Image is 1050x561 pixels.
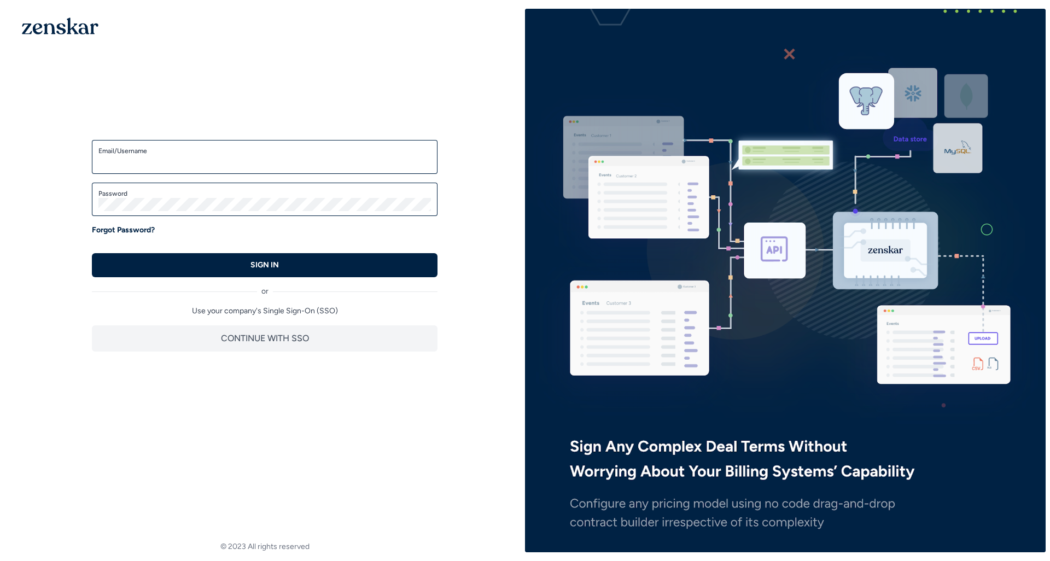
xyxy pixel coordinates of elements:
[92,306,437,317] p: Use your company's Single Sign-On (SSO)
[92,277,437,297] div: or
[98,147,431,155] label: Email/Username
[98,189,431,198] label: Password
[250,260,279,271] p: SIGN IN
[92,253,437,277] button: SIGN IN
[92,325,437,352] button: CONTINUE WITH SSO
[4,541,525,552] footer: © 2023 All rights reserved
[92,225,155,236] a: Forgot Password?
[22,17,98,34] img: 1OGAJ2xQqyY4LXKgY66KYq0eOWRCkrZdAb3gUhuVAqdWPZE9SRJmCz+oDMSn4zDLXe31Ii730ItAGKgCKgCCgCikA4Av8PJUP...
